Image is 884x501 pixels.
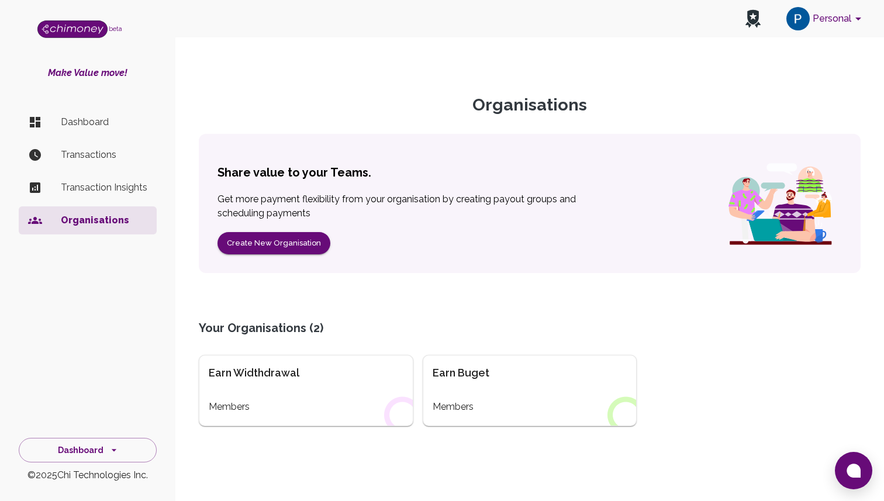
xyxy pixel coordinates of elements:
button: account of current user [782,4,870,34]
button: Dashboard [19,438,157,463]
div: Your Organisations ( 2 ) [199,320,861,336]
div: Members [209,400,403,414]
p: Organisations [199,95,861,115]
span: beta [109,25,122,32]
p: Dashboard [61,115,147,129]
img: pattern [607,396,636,426]
div: Share value to your Teams. [217,164,371,181]
button: Open chat window [835,452,872,489]
p: Transaction Insights [61,181,147,195]
p: Organisations [61,213,147,227]
img: pattern [384,396,413,426]
div: Earn Widthdrawal [209,365,403,381]
img: happy [720,158,842,249]
div: Members [433,400,627,414]
img: avatar [786,7,810,30]
body2: Get more payment flexibility from your organisation by creating payout groups and scheduling paym... [217,192,592,220]
p: Transactions [61,148,147,162]
button: Create New Organisation [217,232,330,255]
div: Earn Buget [433,365,627,381]
img: Logo [37,20,108,38]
